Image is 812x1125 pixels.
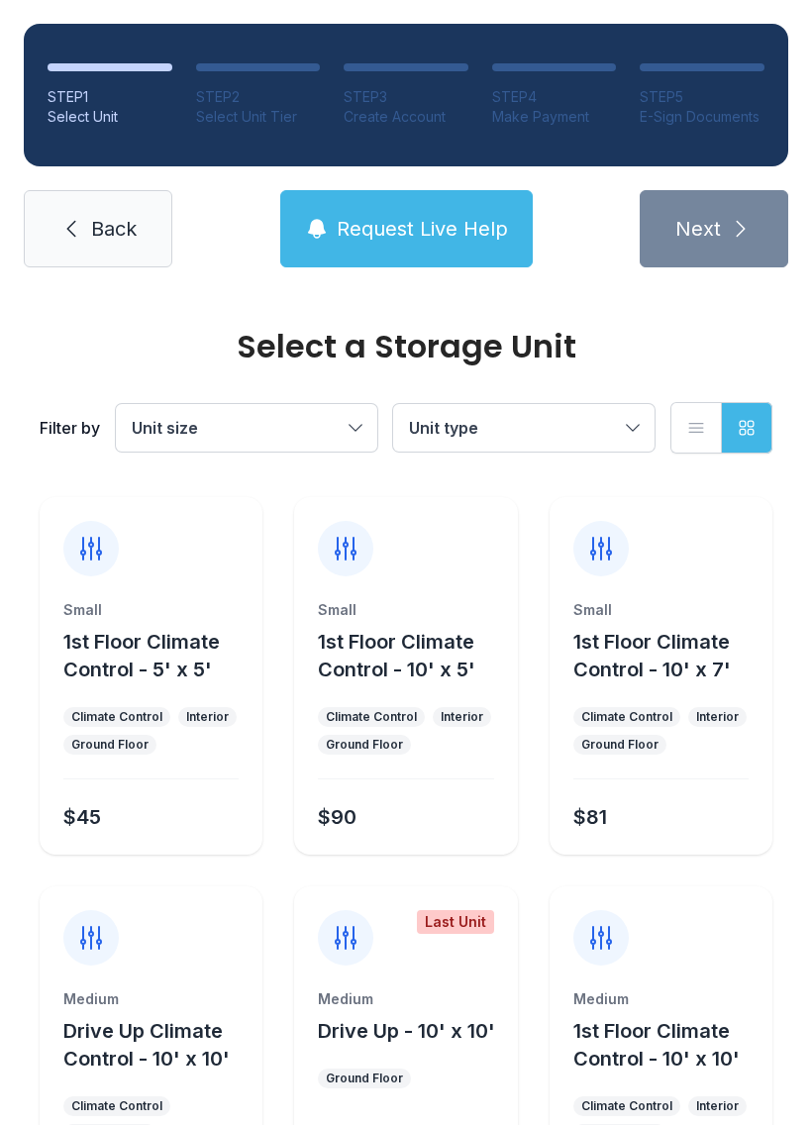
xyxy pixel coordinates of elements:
[48,87,172,107] div: STEP 1
[63,1017,254,1073] button: Drive Up Climate Control - 10' x 10'
[63,989,239,1009] div: Medium
[318,1017,495,1045] button: Drive Up - 10' x 10'
[492,107,617,127] div: Make Payment
[344,107,468,127] div: Create Account
[63,803,101,831] div: $45
[71,1098,162,1114] div: Climate Control
[40,416,100,440] div: Filter by
[417,910,494,934] div: Last Unit
[573,630,731,681] span: 1st Floor Climate Control - 10' x 7'
[326,737,403,753] div: Ground Floor
[441,709,483,725] div: Interior
[63,1019,230,1071] span: Drive Up Climate Control - 10' x 10'
[337,215,508,243] span: Request Live Help
[581,709,672,725] div: Climate Control
[640,87,764,107] div: STEP 5
[573,1019,740,1071] span: 1st Floor Climate Control - 10' x 10'
[63,630,220,681] span: 1st Floor Climate Control - 5' x 5'
[132,418,198,438] span: Unit size
[326,709,417,725] div: Climate Control
[71,709,162,725] div: Climate Control
[696,1098,739,1114] div: Interior
[581,1098,672,1114] div: Climate Control
[696,709,739,725] div: Interior
[186,709,229,725] div: Interior
[573,628,764,683] button: 1st Floor Climate Control - 10' x 7'
[48,107,172,127] div: Select Unit
[196,87,321,107] div: STEP 2
[91,215,137,243] span: Back
[409,418,478,438] span: Unit type
[326,1071,403,1086] div: Ground Floor
[393,404,655,452] button: Unit type
[573,803,607,831] div: $81
[63,600,239,620] div: Small
[344,87,468,107] div: STEP 3
[318,1019,495,1043] span: Drive Up - 10' x 10'
[116,404,377,452] button: Unit size
[318,803,356,831] div: $90
[318,628,509,683] button: 1st Floor Climate Control - 10' x 5'
[318,600,493,620] div: Small
[318,630,475,681] span: 1st Floor Climate Control - 10' x 5'
[318,989,493,1009] div: Medium
[675,215,721,243] span: Next
[40,331,772,362] div: Select a Storage Unit
[492,87,617,107] div: STEP 4
[71,737,149,753] div: Ground Floor
[581,737,659,753] div: Ground Floor
[573,600,749,620] div: Small
[573,989,749,1009] div: Medium
[63,628,254,683] button: 1st Floor Climate Control - 5' x 5'
[196,107,321,127] div: Select Unit Tier
[573,1017,764,1073] button: 1st Floor Climate Control - 10' x 10'
[640,107,764,127] div: E-Sign Documents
